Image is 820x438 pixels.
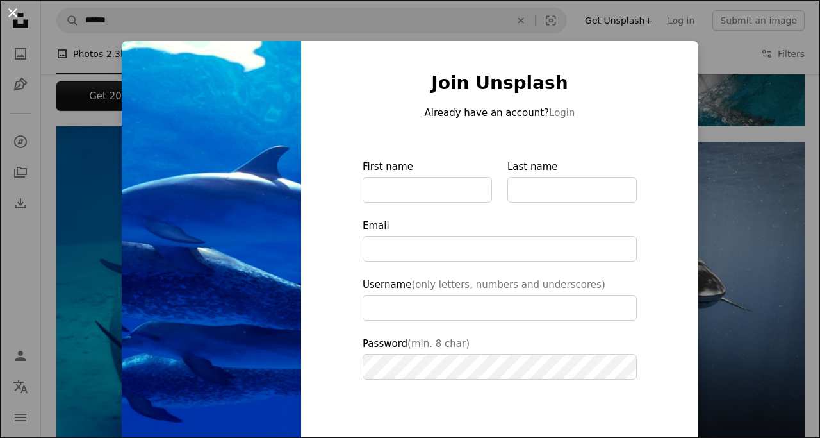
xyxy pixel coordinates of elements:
button: Login [549,105,575,121]
label: Username [363,277,637,321]
h1: Join Unsplash [363,72,637,95]
label: First name [363,159,492,203]
label: Email [363,218,637,262]
label: Password [363,336,637,380]
input: Email [363,236,637,262]
span: (only letters, numbers and underscores) [411,279,605,291]
input: Last name [507,177,637,203]
input: Password(min. 8 char) [363,354,637,380]
p: Already have an account? [363,105,637,121]
input: First name [363,177,492,203]
span: (min. 8 char) [407,338,470,350]
input: Username(only letters, numbers and underscores) [363,295,637,321]
label: Last name [507,159,637,203]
